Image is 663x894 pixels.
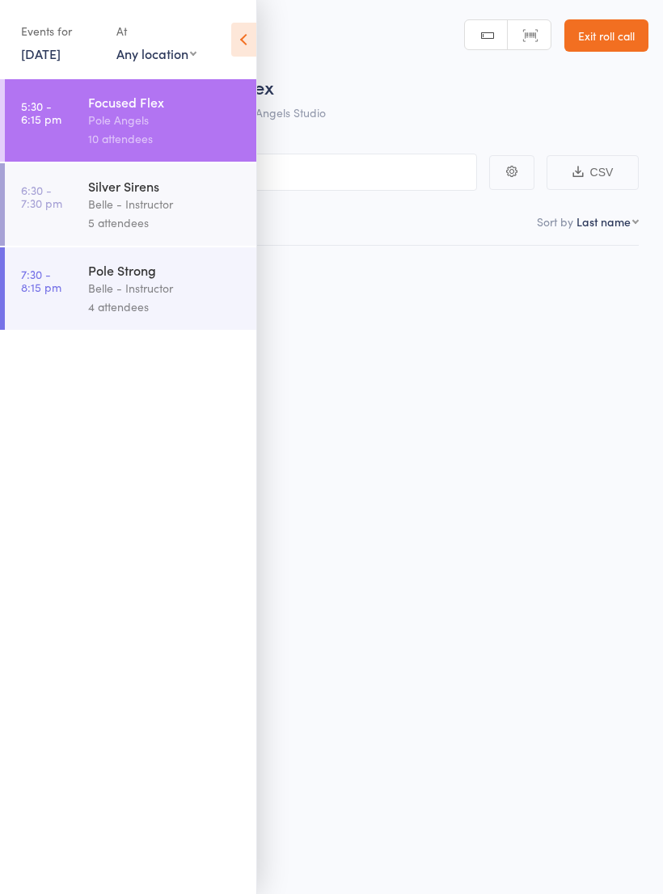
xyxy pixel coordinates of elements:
[88,213,243,232] div: 5 attendees
[88,93,243,111] div: Focused Flex
[88,279,243,297] div: Belle - Instructor
[21,44,61,62] a: [DATE]
[88,111,243,129] div: Pole Angels
[116,44,196,62] div: Any location
[21,99,61,125] time: 5:30 - 6:15 pm
[88,297,243,316] div: 4 attendees
[88,129,243,148] div: 10 attendees
[88,261,243,279] div: Pole Strong
[5,247,256,330] a: 7:30 -8:15 pmPole StrongBelle - Instructor4 attendees
[537,213,573,230] label: Sort by
[21,18,100,44] div: Events for
[88,195,243,213] div: Belle - Instructor
[576,213,631,230] div: Last name
[5,79,256,162] a: 5:30 -6:15 pmFocused FlexPole Angels10 attendees
[116,18,196,44] div: At
[547,155,639,190] button: CSV
[21,183,62,209] time: 6:30 - 7:30 pm
[230,104,326,120] span: Pole Angels Studio
[564,19,648,52] a: Exit roll call
[88,177,243,195] div: Silver Sirens
[5,163,256,246] a: 6:30 -7:30 pmSilver SirensBelle - Instructor5 attendees
[21,268,61,293] time: 7:30 - 8:15 pm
